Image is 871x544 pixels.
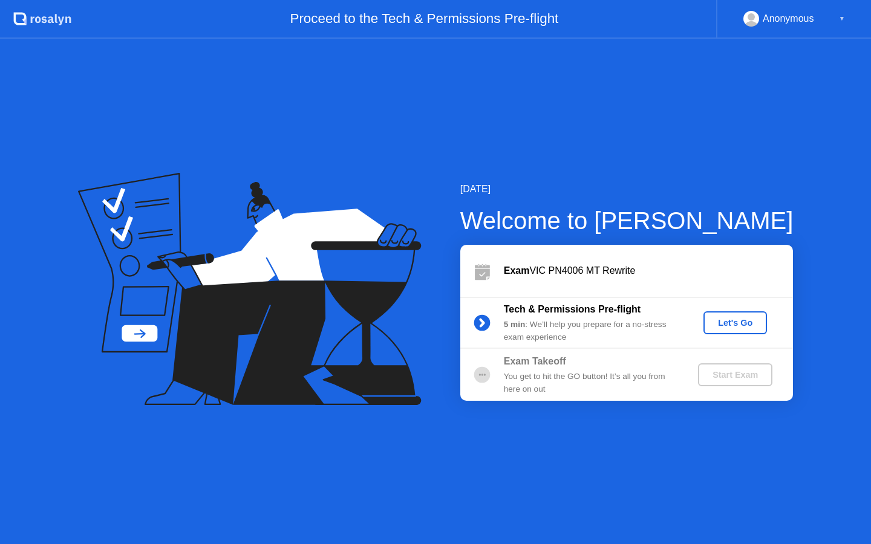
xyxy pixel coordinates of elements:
div: Let's Go [708,318,762,328]
div: : We’ll help you prepare for a no-stress exam experience [504,319,678,343]
button: Let's Go [703,311,767,334]
b: Exam [504,265,530,276]
div: ▼ [839,11,845,27]
div: Start Exam [703,370,768,380]
div: [DATE] [460,182,794,196]
button: Start Exam [698,363,772,386]
div: You get to hit the GO button! It’s all you from here on out [504,371,678,395]
div: Welcome to [PERSON_NAME] [460,202,794,239]
div: VIC PN4006 MT Rewrite [504,264,793,278]
b: Exam Takeoff [504,356,566,366]
b: 5 min [504,320,526,329]
b: Tech & Permissions Pre-flight [504,304,641,314]
div: Anonymous [763,11,814,27]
